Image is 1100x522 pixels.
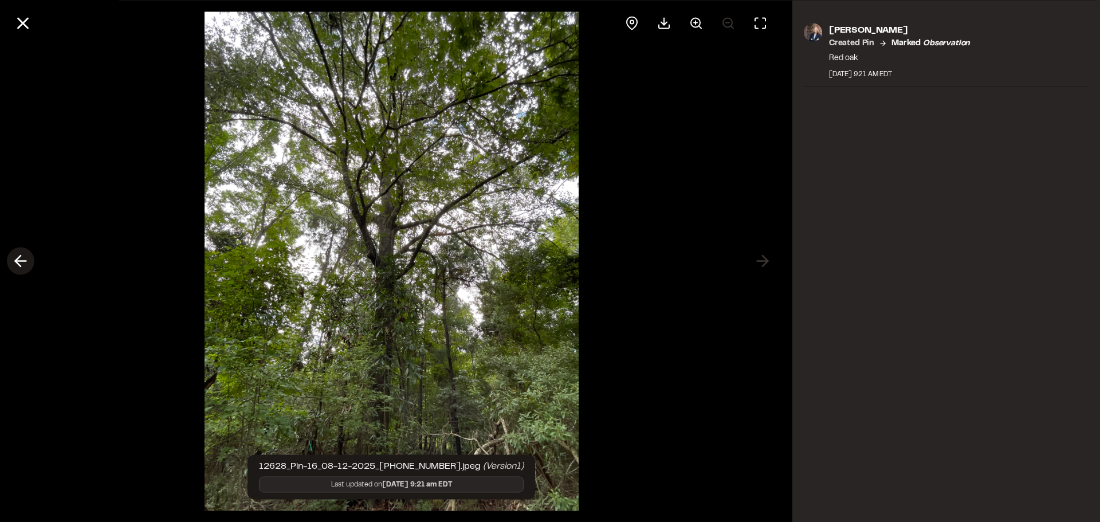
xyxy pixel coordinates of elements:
p: Marked [891,37,970,49]
button: Zoom in [682,9,710,37]
button: Close modal [9,9,37,37]
div: [DATE] 9:21 AM EDT [829,69,970,79]
p: Red oak [829,52,970,64]
p: [PERSON_NAME] [829,23,970,37]
div: View pin on map [618,9,646,37]
img: photo [804,23,822,41]
p: Created Pin [829,37,874,49]
em: observation [923,40,970,46]
button: Previous photo [7,248,34,275]
button: Toggle Fullscreen [747,9,774,37]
